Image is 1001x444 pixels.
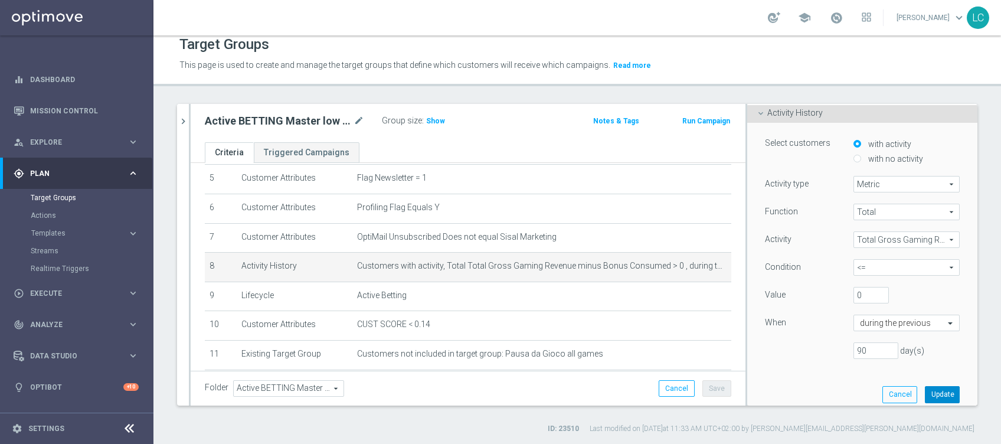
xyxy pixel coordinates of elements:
[178,116,189,127] i: chevron_right
[765,206,798,217] label: Function
[548,424,579,434] label: ID: 23510
[12,423,22,434] i: settings
[205,340,237,370] td: 11
[31,228,139,238] button: Templates keyboard_arrow_right
[13,106,139,116] button: Mission Control
[681,115,731,128] button: Run Campaign
[31,207,152,224] div: Actions
[13,383,139,392] button: lightbulb Optibot +10
[14,371,139,403] div: Optibot
[853,315,960,331] ng-select: during the previous
[30,352,127,360] span: Data Studio
[205,370,237,399] td: 12
[30,139,127,146] span: Explore
[767,108,823,117] span: Activity History
[14,319,127,330] div: Analyze
[426,117,445,125] span: Show
[127,319,139,330] i: keyboard_arrow_right
[205,194,237,223] td: 6
[31,260,152,277] div: Realtime Triggers
[765,262,801,272] label: Condition
[28,425,64,432] a: Settings
[30,95,139,126] a: Mission Control
[13,289,139,298] button: play_circle_outline Execute keyboard_arrow_right
[865,139,911,149] label: with activity
[127,350,139,361] i: keyboard_arrow_right
[765,138,830,148] lable: Select customers
[895,9,967,27] a: [PERSON_NAME]keyboard_arrow_down
[357,349,603,359] span: Customers not included in target group: Pausa da Gioco all games
[865,154,923,164] label: with no activity
[14,288,127,299] div: Execute
[14,168,24,179] i: gps_fixed
[882,386,917,403] button: Cancel
[765,317,786,328] label: When
[205,165,237,194] td: 5
[31,242,152,260] div: Streams
[31,264,123,273] a: Realtime Triggers
[127,136,139,148] i: keyboard_arrow_right
[31,224,152,242] div: Templates
[31,246,123,256] a: Streams
[357,261,727,271] span: Customers with activity, Total Total Gross Gaming Revenue minus Bonus Consumed > 0 , during the p...
[237,165,352,194] td: Customer Attributes
[31,211,123,220] a: Actions
[237,253,352,282] td: Activity History
[13,320,139,329] button: track_changes Analyze keyboard_arrow_right
[967,6,989,29] div: LC
[237,370,352,399] td: Customer Attributes
[205,142,254,163] a: Criteria
[31,189,152,207] div: Target Groups
[30,321,127,328] span: Analyze
[659,380,695,397] button: Cancel
[765,234,791,244] label: Activity
[237,282,352,311] td: Lifecycle
[14,74,24,85] i: equalizer
[205,311,237,341] td: 10
[14,95,139,126] div: Mission Control
[14,288,24,299] i: play_circle_outline
[30,290,127,297] span: Execute
[14,137,24,148] i: person_search
[382,116,422,126] label: Group size
[765,178,809,189] label: Activity type
[900,346,924,355] span: day(s)
[13,75,139,84] button: equalizer Dashboard
[31,230,116,237] span: Templates
[13,138,139,147] button: person_search Explore keyboard_arrow_right
[14,64,139,95] div: Dashboard
[127,288,139,299] i: keyboard_arrow_right
[30,64,139,95] a: Dashboard
[590,424,974,434] label: Last modified on [DATE] at 11:33 AM UTC+02:00 by [PERSON_NAME][EMAIL_ADDRESS][PERSON_NAME][DOMAIN...
[179,60,610,70] span: This page is used to create and manage the target groups that define which customers will receive...
[123,383,139,391] div: +10
[237,194,352,223] td: Customer Attributes
[13,351,139,361] button: Data Studio keyboard_arrow_right
[14,137,127,148] div: Explore
[237,311,352,341] td: Customer Attributes
[205,253,237,282] td: 8
[237,340,352,370] td: Existing Target Group
[357,232,557,242] span: OptiMail Unsubscribed Does not equal Sisal Marketing
[237,223,352,253] td: Customer Attributes
[354,114,364,128] i: mode_edit
[702,380,731,397] button: Save
[14,319,24,330] i: track_changes
[31,230,127,237] div: Templates
[13,169,139,178] button: gps_fixed Plan keyboard_arrow_right
[357,173,427,183] span: Flag Newsletter = 1
[127,168,139,179] i: keyboard_arrow_right
[205,383,228,393] label: Folder
[30,371,123,403] a: Optibot
[798,11,811,24] span: school
[177,104,189,139] button: chevron_right
[14,168,127,179] div: Plan
[357,203,440,213] span: Profiling Flag Equals Y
